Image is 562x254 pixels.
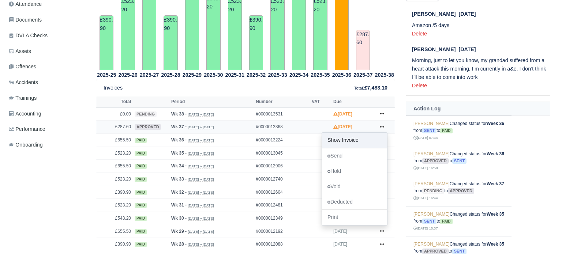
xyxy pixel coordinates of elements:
[333,124,352,129] strong: [DATE]
[169,96,254,107] th: Period
[448,188,474,194] span: approved
[406,146,512,176] td: Changed status for from to
[96,173,133,186] td: £523.20
[96,186,133,199] td: £390.90
[254,107,310,121] td: #0000013531
[413,212,450,217] a: [PERSON_NAME]
[96,134,133,147] td: £655.50
[135,216,147,221] span: paid
[413,226,438,230] small: [DATE] 15:37
[171,163,187,168] strong: Wk 34 -
[135,242,147,247] span: paid
[188,138,214,143] small: [DATE] » [DATE]
[440,219,452,224] span: paid
[6,75,87,90] a: Accidents
[406,176,512,206] td: Changed status for from to
[413,136,438,140] small: [DATE] 07:34
[96,238,133,251] td: £390.90
[322,148,387,164] a: Send
[487,121,504,126] strong: Week 36
[487,181,504,186] strong: Week 37
[135,203,147,208] span: paid
[412,45,550,54] div: [DATE]
[135,138,147,143] span: paid
[322,194,387,210] a: Deducted
[413,166,438,170] small: [DATE] 16:58
[6,107,87,121] a: Accounting
[412,11,456,17] span: [PERSON_NAME]
[413,181,450,186] a: [PERSON_NAME]
[9,125,45,133] span: Performance
[246,71,267,79] th: 2025-32
[96,199,133,212] td: £523.20
[254,121,310,134] td: #0000013368
[254,238,310,251] td: #0000012088
[96,107,133,121] td: £0.00
[354,84,387,92] div: :
[422,249,449,254] span: approved
[254,147,310,160] td: #0000013045
[135,177,147,182] span: paid
[9,110,41,118] span: Accounting
[96,147,133,160] td: £523.20
[6,13,87,27] a: Documents
[333,242,347,247] span: [DATE]
[135,111,157,117] span: pending
[525,219,562,254] div: Chat Widget
[322,133,387,148] a: Show Invoice
[96,212,133,225] td: £543.20
[224,71,246,79] th: 2025-31
[9,47,31,56] span: Assets
[188,242,214,247] small: [DATE] » [DATE]
[254,96,310,107] th: Number
[188,125,214,129] small: [DATE] » [DATE]
[412,46,456,52] span: [PERSON_NAME]
[267,71,288,79] th: 2025-33
[413,151,450,156] a: [PERSON_NAME]
[374,71,395,79] th: 2025-38
[188,216,214,221] small: [DATE] » [DATE]
[171,137,187,143] strong: Wk 36 -
[171,242,187,247] strong: Wk 28 -
[188,230,214,234] small: [DATE] » [DATE]
[96,160,133,173] td: £655.50
[412,31,427,37] a: Delete
[135,151,147,156] span: paid
[331,71,352,79] th: 2025-36
[413,121,450,126] a: [PERSON_NAME]
[117,71,138,79] th: 2025-26
[356,30,370,70] td: £287.60
[9,94,37,102] span: Trainings
[288,71,310,79] th: 2025-34
[9,62,36,71] span: Offences
[171,124,187,129] strong: Wk 37 -
[333,111,352,117] strong: [DATE]
[6,29,87,43] a: DVLA Checks
[254,173,310,186] td: #0000012740
[160,71,181,79] th: 2025-28
[188,151,214,156] small: [DATE] » [DATE]
[254,212,310,225] td: #0000012349
[135,124,161,130] span: approved
[406,206,512,236] td: Changed status for from to
[310,96,331,107] th: VAT
[9,31,48,40] span: DVLA Checks
[322,210,387,225] a: Print
[422,128,437,133] span: sent
[406,102,550,115] th: Action Log
[135,190,147,195] span: paid
[9,141,43,149] span: Onboarding
[254,160,310,173] td: #0000012906
[96,225,133,238] td: £655.50
[364,85,387,91] strong: £7,483.10
[412,83,427,88] a: Delete
[6,60,87,74] a: Offences
[412,21,550,30] p: Amazon /5 days
[354,86,363,90] small: Total
[254,134,310,147] td: #0000013224
[487,151,504,156] strong: Week 36
[171,190,187,195] strong: Wk 32 -
[96,96,133,107] th: Total
[6,44,87,58] a: Assets
[188,164,214,168] small: [DATE] » [DATE]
